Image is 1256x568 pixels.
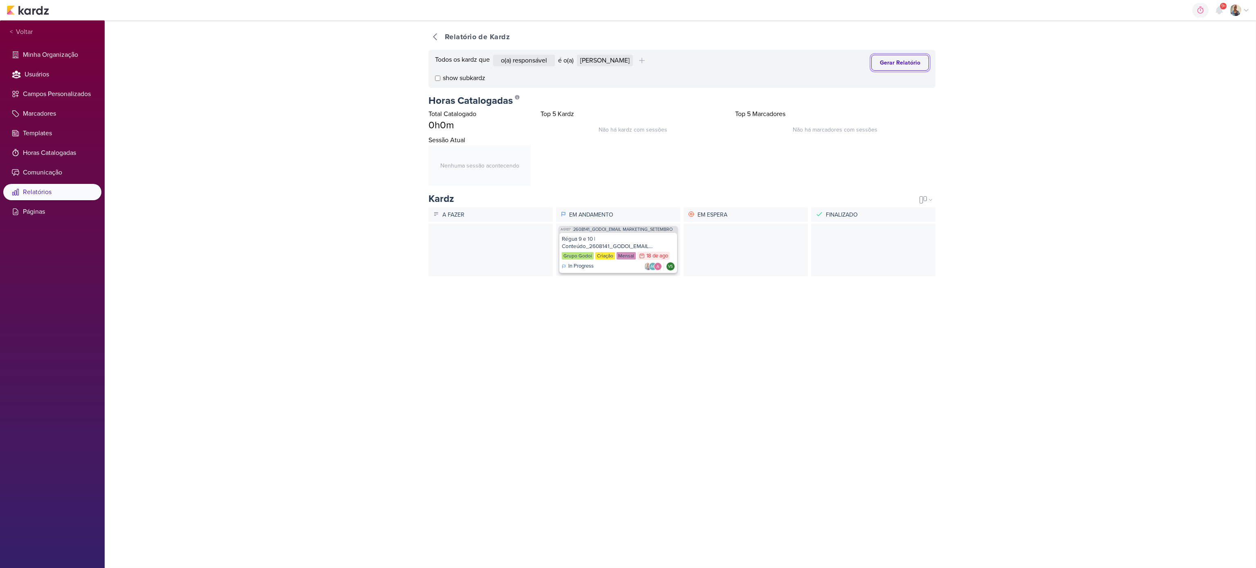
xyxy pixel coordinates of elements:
[3,125,101,141] li: Templates
[3,66,101,83] li: Usuários
[441,209,550,221] p: A Fazer
[428,110,476,118] span: Total Catalogado
[617,252,636,259] div: Mensal
[541,121,725,134] div: Não há kardz com sessões
[595,252,615,259] div: Criação
[428,135,465,145] span: Sessão Atual
[735,121,936,134] div: Não há marcadores com sessões
[3,86,101,102] li: Campos Personalizados
[3,47,101,63] li: Minha Organização
[650,265,656,269] p: AG
[646,253,668,259] div: 18 de ago
[666,262,675,271] div: Viviane Sousa
[871,55,929,71] button: Gerar Relatório
[560,227,572,232] span: AG187
[696,209,805,221] p: Em Espera
[428,192,454,206] div: Kardz
[1230,4,1241,16] img: Iara Santos
[668,265,673,269] p: VS
[559,233,677,273] a: Régua 9 e 10 | Conteúdo_2608141_GODOI_EMAIL MARKETING_SETEMBRO Grupo Godoi Criação Mensal 18 de a...
[428,91,935,107] div: Horas Catalogadas
[428,119,531,132] div: 0h0m
[1221,3,1226,9] span: 9+
[735,109,936,119] div: Top 5 Marcadores
[558,56,574,65] div: é o(a)
[3,184,101,200] li: Relatórios
[3,203,101,220] li: Páginas
[3,105,101,122] li: Marcadores
[440,161,519,170] span: Nenhuma sessão acontecendo
[435,76,440,81] input: show subkardz
[573,227,673,232] a: 2608141_GODOI_EMAIL MARKETING_SETEMBRO
[562,235,675,250] div: Régua 9 e 10 | Conteúdo_2608141_GODOI_EMAIL MARKETING_SETEMBRO
[3,164,101,181] li: Comunicação
[3,145,101,161] li: Horas Catalogadas
[435,55,490,66] div: Todos os kardz que
[13,27,33,37] span: Voltar
[649,262,657,271] div: Aline Gimenez Graciano
[644,262,652,271] img: Iara Santos
[7,5,49,15] img: kardz.app
[567,209,678,221] p: Em Andamento
[443,73,485,83] span: show subkardz
[445,31,510,42] div: Relatório de Kardz
[541,109,725,119] div: Top 5 Kardz
[10,27,13,37] span: <
[824,209,933,221] p: Finalizado
[654,262,662,271] img: Alessandra Gomes
[568,262,594,271] p: In Progress
[562,252,594,259] div: Grupo Godoi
